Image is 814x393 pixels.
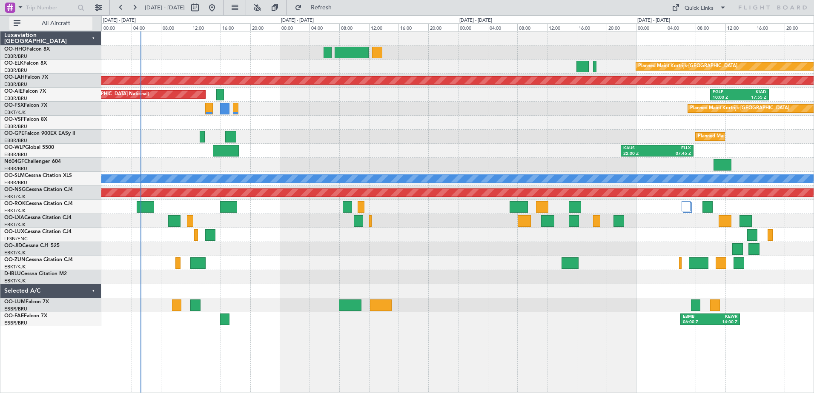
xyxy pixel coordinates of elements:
span: OO-LAH [4,75,25,80]
span: OO-ELK [4,61,23,66]
span: OO-WLP [4,145,25,150]
a: OO-SLMCessna Citation XLS [4,173,72,178]
button: Quick Links [668,1,731,14]
a: EBBR/BRU [4,81,27,88]
a: EBBR/BRU [4,179,27,186]
div: Planned Maint Kortrijk-[GEOGRAPHIC_DATA] [638,60,737,73]
a: OO-ELKFalcon 8X [4,61,47,66]
a: OO-HHOFalcon 8X [4,47,50,52]
div: [DATE] - [DATE] [637,17,670,24]
div: Quick Links [685,4,714,13]
div: 00:00 [102,23,132,31]
span: OO-LXA [4,215,24,220]
a: OO-FAEFalcon 7X [4,313,47,319]
div: 17:55 Z [739,95,766,101]
div: [DATE] - [DATE] [281,17,314,24]
a: OO-LAHFalcon 7X [4,75,48,80]
div: ELLX [657,145,691,151]
a: EBBR/BRU [4,67,27,74]
div: 20:00 [428,23,458,31]
span: OO-ZUN [4,257,26,262]
div: 04:00 [310,23,339,31]
div: 16:00 [755,23,785,31]
div: 06:00 Z [683,319,710,325]
a: EBBR/BRU [4,95,27,102]
span: OO-HHO [4,47,26,52]
a: N604GFChallenger 604 [4,159,61,164]
span: All Aircraft [22,20,90,26]
span: OO-FAE [4,313,24,319]
a: EBBR/BRU [4,320,27,326]
a: EBBR/BRU [4,53,27,60]
div: 00:00 [636,23,666,31]
div: KEWR [710,314,737,320]
div: 04:00 [488,23,518,31]
a: OO-LUXCessna Citation CJ4 [4,229,72,234]
span: OO-LUM [4,299,26,305]
a: OO-ZUNCessna Citation CJ4 [4,257,73,262]
span: OO-AIE [4,89,23,94]
a: LFSN/ENC [4,236,28,242]
div: 22:00 Z [623,151,657,157]
div: 20:00 [607,23,636,31]
div: 12:00 [191,23,221,31]
div: 12:00 [547,23,577,31]
a: EBKT/KJK [4,278,26,284]
span: OO-SLM [4,173,25,178]
a: OO-GPEFalcon 900EX EASy II [4,131,75,136]
div: 08:00 [161,23,191,31]
span: OO-NSG [4,187,26,192]
a: OO-FSXFalcon 7X [4,103,47,108]
a: D-IBLUCessna Citation M2 [4,271,67,276]
div: 08:00 [696,23,725,31]
a: EBKT/KJK [4,250,26,256]
div: 00:00 [280,23,310,31]
div: Planned Maint Kortrijk-[GEOGRAPHIC_DATA] [690,102,789,115]
div: EGLF [713,89,739,95]
div: 12:00 [725,23,755,31]
div: KIAD [739,89,766,95]
a: EBKT/KJK [4,194,26,200]
div: 12:00 [369,23,399,31]
a: OO-LXACessna Citation CJ4 [4,215,72,220]
a: OO-JIDCessna CJ1 525 [4,243,60,248]
a: OO-VSFFalcon 8X [4,117,47,122]
a: OO-AIEFalcon 7X [4,89,46,94]
span: D-IBLU [4,271,21,276]
div: 16:00 [398,23,428,31]
div: 10:00 Z [713,95,739,101]
a: EBKT/KJK [4,208,26,214]
span: [DATE] - [DATE] [145,4,185,11]
a: EBKT/KJK [4,109,26,116]
span: OO-ROK [4,201,26,206]
div: 00:00 [458,23,488,31]
a: OO-LUMFalcon 7X [4,299,49,305]
a: EBBR/BRU [4,151,27,158]
div: 20:00 [250,23,280,31]
a: OO-WLPGlobal 5500 [4,145,54,150]
span: OO-LUX [4,229,24,234]
a: EBKT/KJK [4,264,26,270]
div: 16:00 [221,23,250,31]
div: 08:00 [339,23,369,31]
div: [DATE] - [DATE] [103,17,136,24]
button: All Aircraft [9,17,92,30]
a: EBBR/BRU [4,306,27,312]
span: OO-JID [4,243,22,248]
a: EBBR/BRU [4,165,27,172]
div: 16:00 [577,23,607,31]
a: OO-ROKCessna Citation CJ4 [4,201,73,206]
a: EBBR/BRU [4,123,27,130]
a: EBBR/BRU [4,137,27,144]
a: OO-NSGCessna Citation CJ4 [4,187,73,192]
span: Refresh [304,5,339,11]
div: EBMB [683,314,710,320]
a: EBKT/KJK [4,222,26,228]
span: OO-GPE [4,131,24,136]
div: 08:00 [517,23,547,31]
div: 07:45 Z [657,151,691,157]
input: Trip Number [26,1,75,14]
div: [DATE] - [DATE] [459,17,492,24]
div: 04:00 [666,23,696,31]
span: OO-VSF [4,117,24,122]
